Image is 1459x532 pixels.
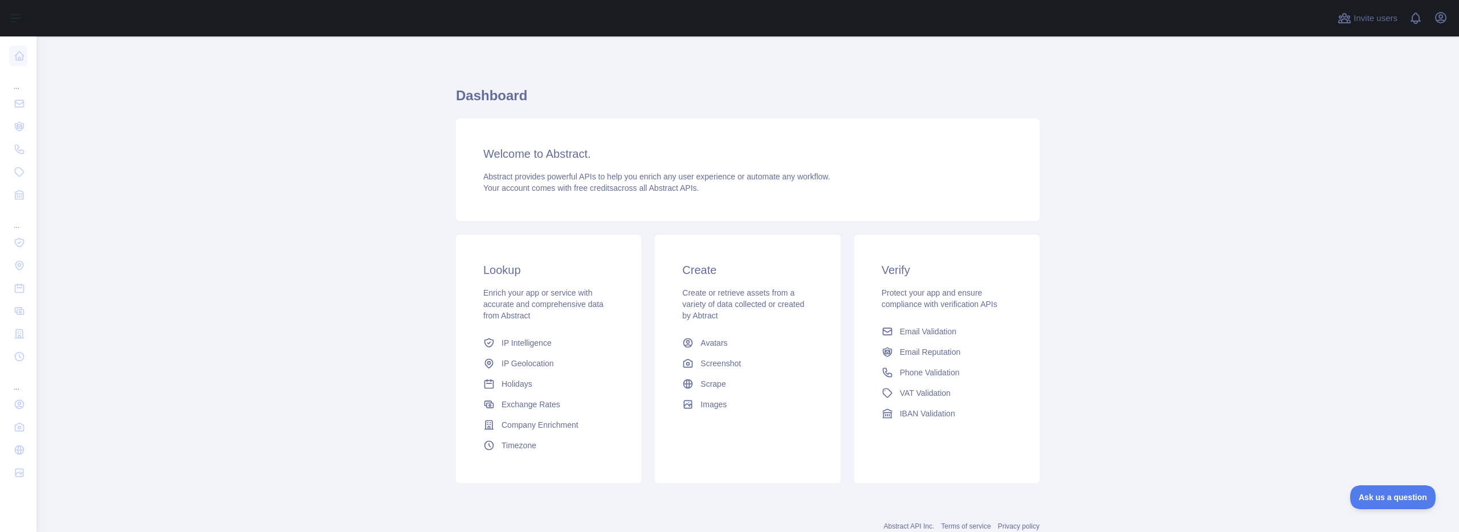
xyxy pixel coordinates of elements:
span: Phone Validation [900,367,960,378]
span: Holidays [502,378,532,390]
span: Email Reputation [900,346,961,358]
div: ... [9,207,27,230]
span: Abstract provides powerful APIs to help you enrich any user experience or automate any workflow. [483,172,830,181]
span: Images [700,399,727,410]
a: Avatars [678,333,817,353]
span: Exchange Rates [502,399,560,410]
button: Invite users [1335,9,1400,27]
span: IBAN Validation [900,408,955,419]
h1: Dashboard [456,87,1040,114]
span: Create or retrieve assets from a variety of data collected or created by Abtract [682,288,804,320]
h3: Lookup [483,262,614,278]
span: Scrape [700,378,726,390]
a: Email Validation [877,321,1017,342]
span: IP Geolocation [502,358,554,369]
span: Company Enrichment [502,419,578,431]
a: Timezone [479,435,618,456]
a: IP Geolocation [479,353,618,374]
iframe: Toggle Customer Support [1350,485,1436,509]
a: Phone Validation [877,362,1017,383]
a: IBAN Validation [877,403,1017,424]
div: ... [9,68,27,91]
span: Avatars [700,337,727,349]
a: Scrape [678,374,817,394]
span: IP Intelligence [502,337,552,349]
a: Exchange Rates [479,394,618,415]
a: Holidays [479,374,618,394]
a: Images [678,394,817,415]
a: Company Enrichment [479,415,618,435]
h3: Create [682,262,813,278]
a: Email Reputation [877,342,1017,362]
span: free credits [574,183,613,193]
span: Timezone [502,440,536,451]
span: Email Validation [900,326,956,337]
div: ... [9,369,27,392]
span: VAT Validation [900,387,951,399]
a: Terms of service [941,522,991,530]
h3: Welcome to Abstract. [483,146,1012,162]
a: VAT Validation [877,383,1017,403]
span: Your account comes with across all Abstract APIs. [483,183,699,193]
a: Screenshot [678,353,817,374]
h3: Verify [882,262,1012,278]
span: Invite users [1354,12,1397,25]
span: Enrich your app or service with accurate and comprehensive data from Abstract [483,288,604,320]
span: Screenshot [700,358,741,369]
span: Protect your app and ensure compliance with verification APIs [882,288,997,309]
a: Abstract API Inc. [884,522,935,530]
a: Privacy policy [998,522,1040,530]
a: IP Intelligence [479,333,618,353]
